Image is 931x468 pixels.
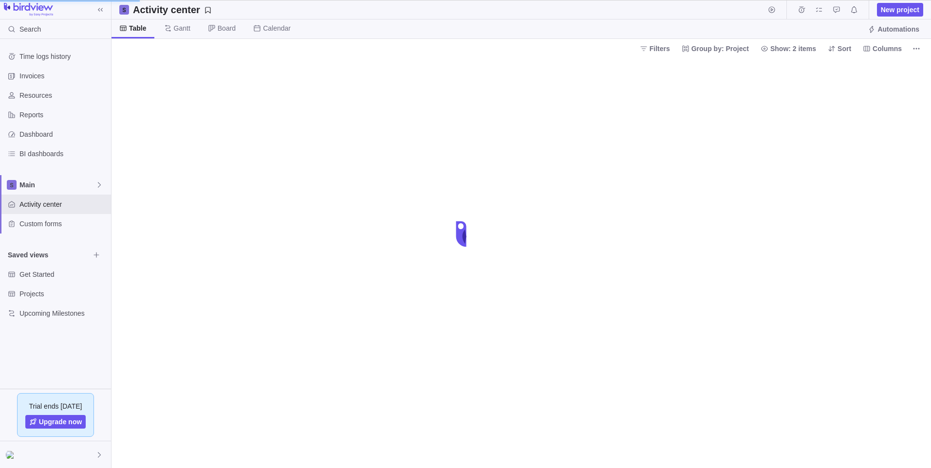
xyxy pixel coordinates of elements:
span: Save your current layout and filters as a View [129,3,216,17]
a: Approval requests [830,7,843,15]
a: Notifications [847,7,861,15]
span: Columns [859,42,906,55]
span: Start timer [765,3,779,17]
div: loading [446,215,485,253]
span: Sort [824,42,855,55]
span: Time logs history [19,52,107,61]
span: Sort [838,44,851,54]
span: Reports [19,110,107,120]
span: Board [218,23,236,33]
span: Group by: Project [691,44,749,54]
h2: Activity center [133,3,200,17]
span: Custom forms [19,219,107,229]
span: BI dashboards [19,149,107,159]
span: Get Started [19,270,107,279]
a: Time logs [795,7,808,15]
span: New project [881,5,919,15]
span: Upgrade now [39,417,82,427]
span: Dashboard [19,129,107,139]
span: My assignments [812,3,826,17]
span: Resources [19,90,107,100]
span: Calendar [263,23,291,33]
span: Automations [877,24,919,34]
span: Projects [19,289,107,299]
span: Trial ends [DATE] [29,401,82,411]
span: Browse views [90,248,103,262]
a: My assignments [812,7,826,15]
span: Filters [650,44,670,54]
span: Saved views [8,250,90,260]
span: Upcoming Milestones [19,308,107,318]
span: Time logs [795,3,808,17]
div: Camillia Garcia [6,449,18,461]
span: Invoices [19,71,107,81]
span: Show: 2 items [770,44,816,54]
span: Filters [636,42,674,55]
span: Show: 2 items [757,42,820,55]
span: Gantt [174,23,190,33]
span: Activity center [19,199,107,209]
span: Notifications [847,3,861,17]
span: Search [19,24,41,34]
span: Table [129,23,147,33]
span: Group by: Project [678,42,753,55]
span: Columns [873,44,902,54]
span: More actions [910,42,923,55]
span: Automations [864,22,923,36]
span: Approval requests [830,3,843,17]
span: New project [877,3,923,17]
img: Show [6,451,18,459]
a: Upgrade now [25,415,86,429]
img: logo [4,3,53,17]
span: Main [19,180,95,190]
